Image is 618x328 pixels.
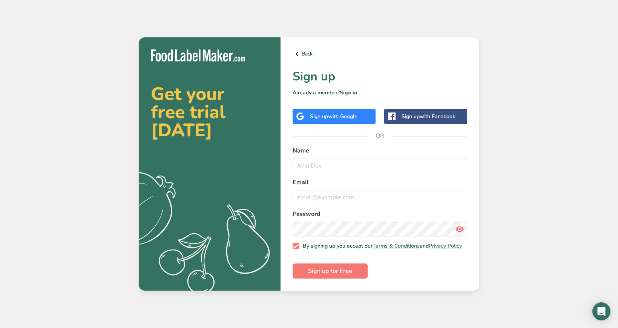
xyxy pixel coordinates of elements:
[429,242,462,249] a: Privacy Policy
[293,190,467,205] input: email@example.com
[151,49,245,62] img: Food Label Maker
[293,158,467,173] input: John Doe
[293,89,467,97] p: Already a member?
[299,243,462,249] span: By signing up you accept our and
[308,266,352,276] span: Sign up for Free
[592,302,610,320] div: Open Intercom Messenger
[293,146,467,155] label: Name
[293,49,467,59] a: Back
[293,209,467,219] label: Password
[328,113,357,120] span: with Google
[293,263,368,279] button: Sign up for Free
[369,125,391,147] span: OR
[293,178,467,187] label: Email
[420,113,455,120] span: with Facebook
[373,242,420,249] a: Terms & Conditions
[310,112,357,120] div: Sign up
[402,112,455,120] div: Sign up
[293,68,467,86] h1: Sign up
[340,89,357,96] a: Sign in
[151,85,268,139] h2: Get your free trial [DATE]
